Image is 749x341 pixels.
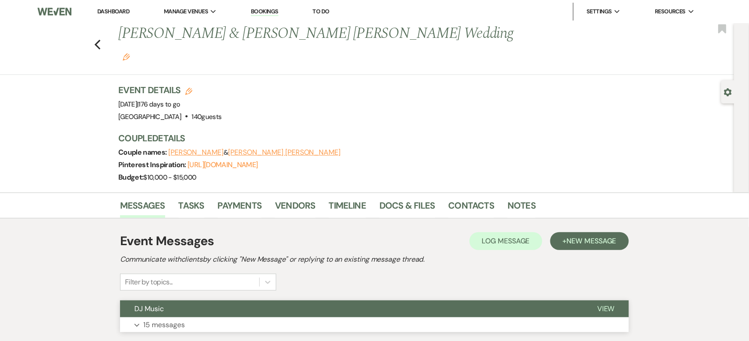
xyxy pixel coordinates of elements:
[470,232,542,250] button: Log Message
[120,317,629,333] button: 15 messages
[123,53,130,61] button: Edit
[118,132,618,144] h3: Couple Details
[508,198,536,218] a: Notes
[192,112,222,121] span: 140 guests
[118,148,168,157] span: Couple names:
[567,236,616,246] span: New Message
[120,232,214,251] h1: Event Messages
[125,277,173,288] div: Filter by topics...
[120,300,583,317] button: DJ Music
[187,160,258,169] a: [URL][DOMAIN_NAME]
[251,8,279,16] a: Bookings
[583,300,629,317] button: View
[139,100,180,109] span: 176 days to go
[597,304,615,313] span: View
[550,232,629,250] button: +New Message
[37,2,71,21] img: Weven Logo
[275,198,315,218] a: Vendors
[168,148,341,157] span: &
[118,160,187,169] span: Pinterest Inspiration:
[655,7,686,16] span: Resources
[144,173,196,182] span: $10,000 - $15,000
[379,198,435,218] a: Docs & Files
[587,7,612,16] span: Settings
[482,236,530,246] span: Log Message
[179,198,204,218] a: Tasks
[449,198,495,218] a: Contacts
[143,319,185,331] p: 15 messages
[134,304,164,313] span: DJ Music
[120,254,629,265] h2: Communicate with clients by clicking "New Message" or replying to an existing message thread.
[724,87,732,96] button: Open lead details
[118,112,181,121] span: [GEOGRAPHIC_DATA]
[118,173,144,182] span: Budget:
[168,149,224,156] button: [PERSON_NAME]
[97,8,129,15] a: Dashboard
[137,100,180,109] span: |
[218,198,262,218] a: Payments
[313,8,329,15] a: To Do
[120,198,165,218] a: Messages
[228,149,341,156] button: [PERSON_NAME] [PERSON_NAME]
[118,84,222,96] h3: Event Details
[118,100,180,109] span: [DATE]
[164,7,208,16] span: Manage Venues
[329,198,366,218] a: Timeline
[118,23,518,66] h1: [PERSON_NAME] & [PERSON_NAME] [PERSON_NAME] Wedding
